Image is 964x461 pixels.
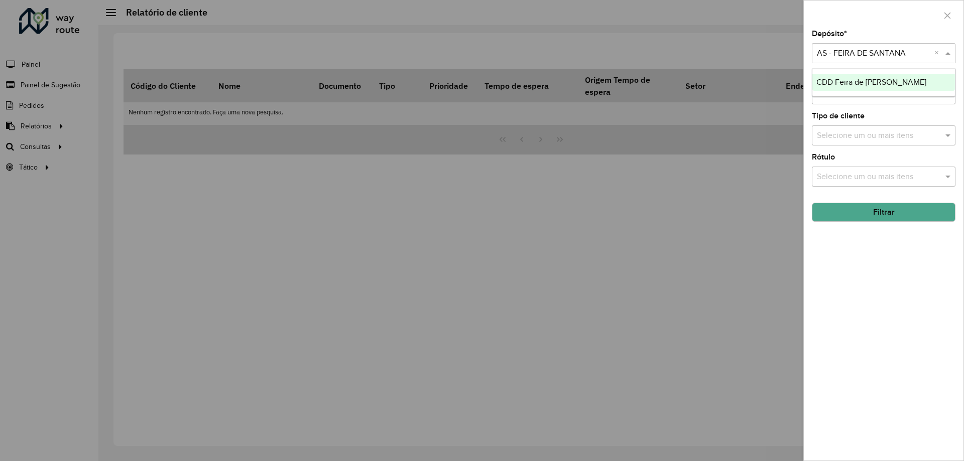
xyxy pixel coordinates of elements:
[816,78,926,86] span: CDD Feira de [PERSON_NAME]
[812,28,847,40] label: Depósito
[812,68,955,97] ng-dropdown-panel: Options list
[812,203,955,222] button: Filtrar
[812,110,865,122] label: Tipo de cliente
[812,151,835,163] label: Rótulo
[934,47,943,59] span: Clear all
